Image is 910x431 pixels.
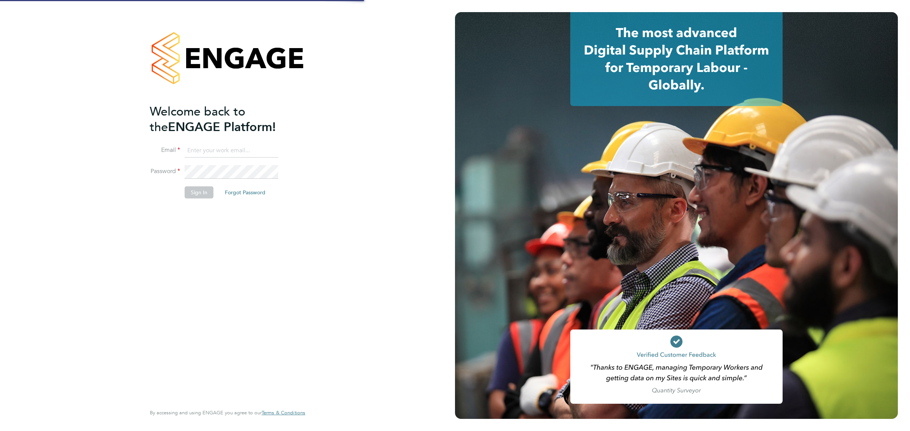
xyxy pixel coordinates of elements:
span: By accessing and using ENGAGE you agree to our [150,409,305,416]
label: Password [150,167,180,175]
h2: ENGAGE Platform! [150,104,298,135]
button: Forgot Password [219,186,271,198]
button: Sign In [185,186,213,198]
label: Email [150,146,180,154]
span: Welcome back to the [150,104,245,134]
a: Terms & Conditions [262,410,305,416]
input: Enter your work email... [185,144,278,158]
